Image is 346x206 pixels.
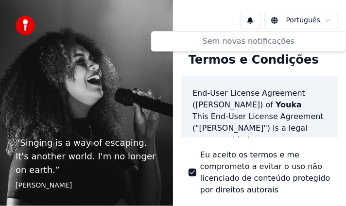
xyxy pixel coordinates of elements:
label: Eu aceito os termos e me comprometo a evitar o uso não licenciado de conteúdo protegido por direi... [200,149,330,196]
p: “ Singing is a way of escaping. It's another world. I'm no longer on earth. ” [16,136,157,177]
h3: End-User License Agreement ([PERSON_NAME]) of [192,87,327,111]
div: Termos e Condições [181,45,327,76]
img: youka [16,16,35,35]
p: This End-User License Agreement ("[PERSON_NAME]") is a legal agreement between you and [192,111,327,157]
span: Youka [276,100,302,109]
footer: [PERSON_NAME] [16,181,157,190]
div: Sem novas notificações [156,35,342,47]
